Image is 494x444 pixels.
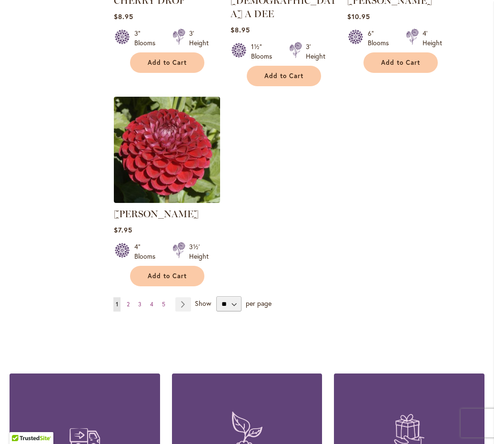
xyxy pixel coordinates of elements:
[347,12,370,21] span: $10.95
[306,42,325,61] div: 3' Height
[150,301,153,308] span: 4
[7,410,34,437] iframe: Launch Accessibility Center
[189,242,209,261] div: 3½' Height
[363,52,438,73] button: Add to Cart
[231,25,250,34] span: $8.95
[264,72,303,80] span: Add to Cart
[195,299,211,308] span: Show
[124,297,132,312] a: 2
[247,66,321,86] button: Add to Cart
[116,301,118,308] span: 1
[134,29,161,48] div: 3" Blooms
[136,297,144,312] a: 3
[162,301,165,308] span: 5
[160,297,168,312] a: 5
[130,266,204,286] button: Add to Cart
[114,12,133,21] span: $8.95
[127,301,130,308] span: 2
[148,59,187,67] span: Add to Cart
[189,29,209,48] div: 3' Height
[368,29,394,48] div: 6" Blooms
[246,299,272,308] span: per page
[114,196,220,205] a: CORNEL
[148,272,187,280] span: Add to Cart
[114,208,199,220] a: [PERSON_NAME]
[130,52,204,73] button: Add to Cart
[148,297,156,312] a: 4
[114,97,220,203] img: CORNEL
[138,301,141,308] span: 3
[134,242,161,261] div: 4" Blooms
[381,59,420,67] span: Add to Cart
[251,42,278,61] div: 1½" Blooms
[423,29,442,48] div: 4' Height
[114,225,132,234] span: $7.95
